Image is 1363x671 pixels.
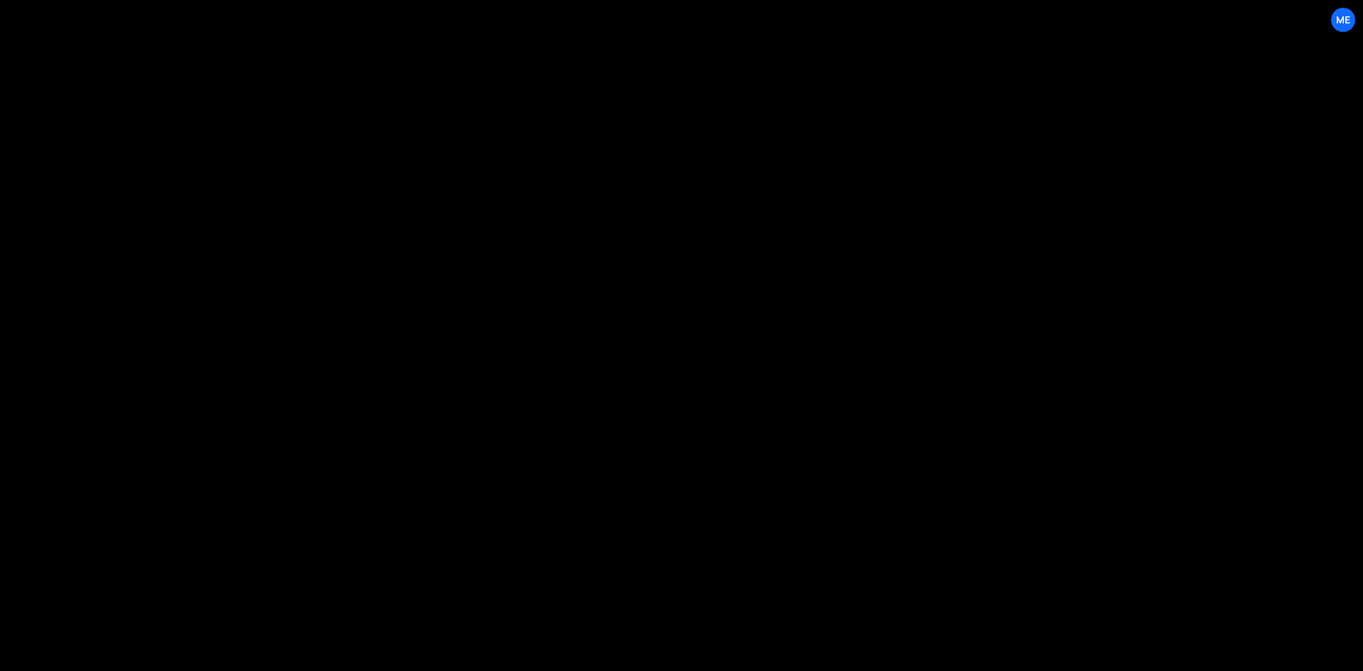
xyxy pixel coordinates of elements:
[228,51,281,62] button: New File
[622,7,741,33] button: Code + Tools
[55,131,298,159] div: 16765/45810.js
[80,138,124,151] div: Swiper.js
[67,141,75,152] span: 1
[576,50,636,64] div: New File
[3,3,38,37] a: 🤙
[55,49,80,65] h2: Files
[80,195,128,208] div: Osmo.css
[1198,7,1326,33] a: [DOMAIN_NAME]
[415,50,459,64] div: Swiper.js
[746,91,815,116] button: Save
[80,110,120,123] div: Osmo.js
[55,102,298,131] div: 16765/45822.js
[664,98,738,110] div: Prod is out of sync
[38,74,298,102] div: Javascript files
[1018,40,1138,74] div: Documentation
[839,40,1015,74] div: Chat with [PERSON_NAME]
[503,50,543,64] div: Osmo.js
[1171,92,1283,118] button: Start new chat
[348,98,414,110] div: Saved
[324,50,372,64] div: Osmo.css
[38,159,298,187] div: CSS files
[1330,7,1356,33] a: Me
[860,99,917,112] h2: Slater AI
[373,98,415,110] div: 1 hour ago
[55,187,298,216] div: 16765/45823.css
[55,11,98,28] div: Allianc3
